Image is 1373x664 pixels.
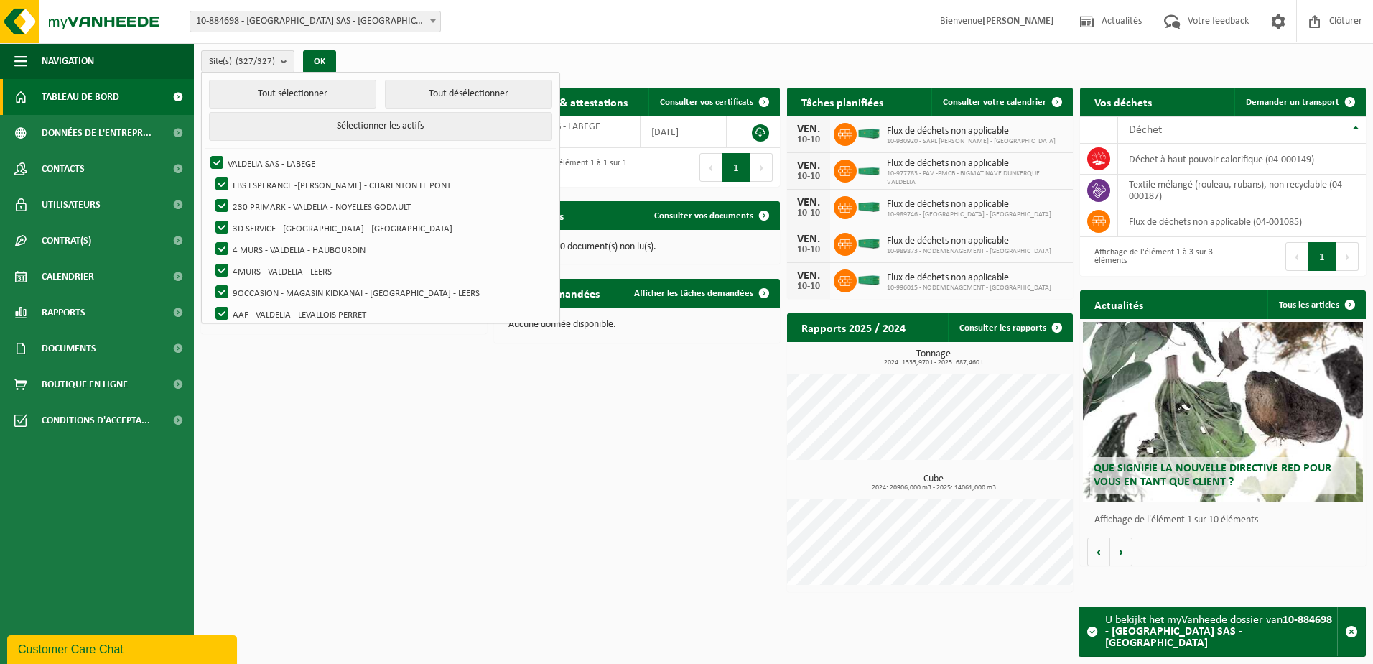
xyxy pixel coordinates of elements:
[209,80,376,109] button: Tout sélectionner
[660,98,753,107] span: Consulter vos certificats
[887,272,1051,284] span: Flux de déchets non applicable
[7,632,240,664] iframe: chat widget
[887,284,1051,292] span: 10-996015 - NC DEMENAGEMENT - [GEOGRAPHIC_DATA]
[209,51,275,73] span: Site(s)
[208,152,551,174] label: VALDELIA SAS - LABEGE
[887,236,1051,247] span: Flux de déchets non applicable
[794,349,1073,366] h3: Tonnage
[1105,607,1337,656] div: U bekijkt het myVanheede dossier van
[1087,241,1216,272] div: Affichage de l'élément 1 à 3 sur 3 éléments
[501,152,630,183] div: Affichage de l'élément 1 à 1 sur 1 éléments
[42,223,91,259] span: Contrat(s)
[42,115,152,151] span: Données de l'entrepr...
[1083,322,1363,502] a: Que signifie la nouvelle directive RED pour vous en tant que client ?
[750,153,773,182] button: Next
[42,187,101,223] span: Utilisateurs
[1087,538,1110,566] button: Vorige
[1118,175,1366,206] td: textile mélangé (rouleau, rubans), non recyclable (04-000187)
[857,163,881,176] img: HK-XC-20-GN-00
[887,247,1051,256] span: 10-989873 - NC DEMENAGEMENT - [GEOGRAPHIC_DATA]
[634,289,753,298] span: Afficher les tâches demandées
[42,402,150,438] span: Conditions d'accepta...
[494,88,642,116] h2: Certificats & attestations
[1118,144,1366,175] td: déchet à haut pouvoir calorifique (04-000149)
[943,98,1046,107] span: Consulter votre calendrier
[931,88,1071,116] a: Consulter votre calendrier
[213,303,551,325] label: AAF - VALDELIA - LEVALLOIS PERRET
[508,320,765,330] p: Aucune donnée disponible.
[643,201,778,230] a: Consulter vos documents
[794,474,1073,492] h3: Cube
[1308,242,1336,271] button: 1
[42,43,94,79] span: Navigation
[1129,124,1162,136] span: Déchet
[794,282,823,292] div: 10-10
[654,211,753,221] span: Consulter vos documents
[1234,88,1364,116] a: Demander un transport
[794,234,823,245] div: VEN.
[794,124,823,135] div: VEN.
[213,217,551,239] label: 3D SERVICE - [GEOGRAPHIC_DATA] - [GEOGRAPHIC_DATA]
[648,88,778,116] a: Consulter vos certificats
[887,211,1051,219] span: 10-989746 - [GEOGRAPHIC_DATA] - [GEOGRAPHIC_DATA]
[505,133,629,144] span: RED25009560
[1105,614,1332,649] strong: 10-884698 - [GEOGRAPHIC_DATA] SAS - [GEOGRAPHIC_DATA]
[1246,98,1339,107] span: Demander un transport
[794,245,823,255] div: 10-10
[42,79,119,115] span: Tableau de bord
[236,57,275,66] count: (327/327)
[794,484,1073,492] span: 2024: 20906,000 m3 - 2025: 14061,000 m3
[787,88,898,116] h2: Tâches planifiées
[641,116,727,148] td: [DATE]
[190,11,441,32] span: 10-884698 - VALDELIA SAS - LABEGE
[213,195,551,217] label: 230 PRIMARK - VALDELIA - NOYELLES GODAULT
[1094,515,1359,525] p: Affichage de l'élément 1 sur 10 éléments
[857,236,881,249] img: HK-XC-30-GN-00
[213,260,551,282] label: 4MURS - VALDELIA - LEERS
[887,158,1066,170] span: Flux de déchets non applicable
[508,242,765,252] p: Vous avez 290 document(s) non lu(s).
[982,16,1054,27] strong: [PERSON_NAME]
[1080,88,1166,116] h2: Vos déchets
[857,273,881,286] img: HK-XC-30-GN-00
[623,279,778,308] a: Afficher les tâches demandées
[190,11,440,32] span: 10-884698 - VALDELIA SAS - LABEGE
[213,174,551,195] label: EBS ESPERANCE -[PERSON_NAME] - CHARENTON LE PONT
[1336,242,1359,271] button: Next
[385,80,552,109] button: Tout désélectionner
[787,313,920,341] h2: Rapports 2025 / 2024
[201,50,294,72] button: Site(s)(327/327)
[209,112,552,141] button: Sélectionner les actifs
[42,295,85,331] span: Rapports
[948,313,1071,342] a: Consulter les rapports
[722,153,750,182] button: 1
[42,331,96,366] span: Documents
[213,239,551,260] label: 4 MURS - VALDELIA - HAUBOURDIN
[794,135,823,145] div: 10-10
[42,366,128,402] span: Boutique en ligne
[887,170,1066,187] span: 10-977783 - PAV -PMCB - BIGMAT NAVE DUNKERQUE VALDELIA
[887,199,1051,211] span: Flux de déchets non applicable
[1285,242,1308,271] button: Previous
[42,151,85,187] span: Contacts
[794,270,823,282] div: VEN.
[1118,206,1366,237] td: flux de déchets non applicable (04-001085)
[857,200,881,213] img: HK-XC-30-GN-00
[42,259,94,295] span: Calendrier
[794,160,823,172] div: VEN.
[794,172,823,182] div: 10-10
[857,126,881,139] img: HK-XC-30-GN-00
[303,50,336,73] button: OK
[1094,463,1331,488] span: Que signifie la nouvelle directive RED pour vous en tant que client ?
[887,137,1056,146] span: 10-930920 - SARL [PERSON_NAME] - [GEOGRAPHIC_DATA]
[1267,290,1364,319] a: Tous les articles
[1080,290,1158,318] h2: Actualités
[699,153,722,182] button: Previous
[794,359,1073,366] span: 2024: 1333,970 t - 2025: 687,460 t
[213,282,551,303] label: 9OCCASION - MAGASIN KIDKANAI - [GEOGRAPHIC_DATA] - LEERS
[1110,538,1132,566] button: Volgende
[794,208,823,218] div: 10-10
[887,126,1056,137] span: Flux de déchets non applicable
[794,197,823,208] div: VEN.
